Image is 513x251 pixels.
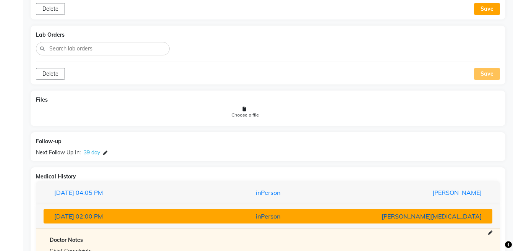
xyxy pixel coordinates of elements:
div: [PERSON_NAME][MEDICAL_DATA] [341,212,487,221]
div: inPerson [195,212,341,221]
div: Follow-up [36,138,500,146]
span: Choose a file [231,112,259,118]
div: Lab Orders [36,31,500,39]
div: Files [36,96,500,104]
button: Delete [36,3,65,15]
span: Next Follow Up In: [36,149,81,157]
span: 39 day [84,149,100,157]
button: Save [474,3,500,15]
span: 02:00 PM [76,212,103,220]
div: Medical History [36,173,500,181]
span: 04:05 PM [76,189,103,196]
button: [DATE]02:00 PMinPerson[PERSON_NAME][MEDICAL_DATA] [44,209,492,223]
button: [DATE]04:05 PMinPerson[PERSON_NAME] [44,185,492,200]
button: Delete [36,68,65,80]
div: Doctor Notes [50,236,486,244]
div: inPerson [195,188,341,197]
div: [PERSON_NAME] [341,188,487,197]
input: Search lab orders [49,44,165,53]
span: [DATE] [54,212,74,220]
span: [DATE] [54,189,74,196]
